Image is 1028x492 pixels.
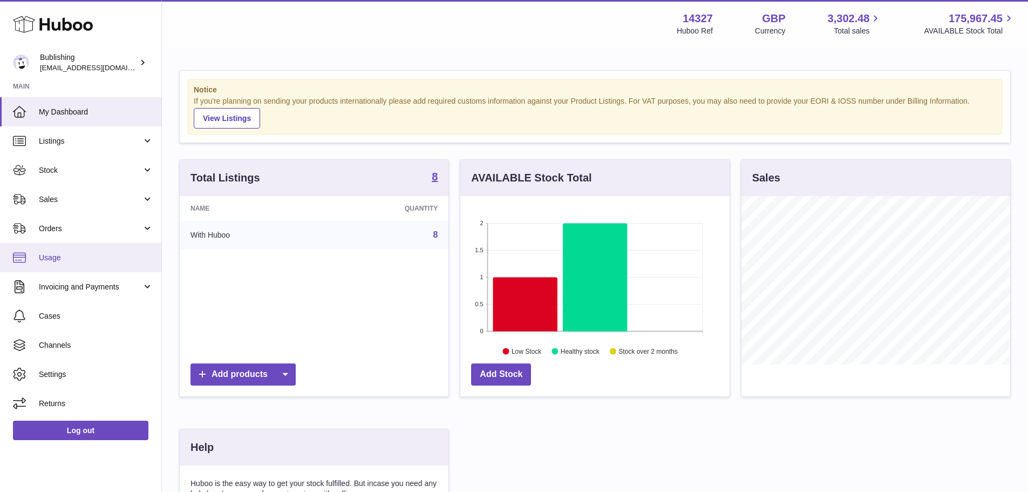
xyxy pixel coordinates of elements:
span: Total sales [834,26,882,36]
td: With Huboo [180,221,322,249]
span: Listings [39,136,142,146]
text: Stock over 2 months [619,347,678,355]
text: 2 [480,220,484,226]
a: 175,967.45 AVAILABLE Stock Total [924,11,1015,36]
a: Add products [190,363,296,386]
strong: 8 [432,171,438,182]
h3: AVAILABLE Stock Total [471,171,591,185]
a: View Listings [194,108,260,129]
span: Returns [39,399,153,409]
span: AVAILABLE Stock Total [924,26,1015,36]
span: [EMAIL_ADDRESS][DOMAIN_NAME] [40,63,159,72]
span: Channels [39,340,153,351]
a: Log out [13,421,148,440]
img: internalAdmin-14327@internal.huboo.com [13,55,29,71]
div: Huboo Ref [677,26,713,36]
span: Cases [39,311,153,321]
span: 175,967.45 [949,11,1003,26]
h3: Help [190,440,214,455]
strong: 14327 [683,11,713,26]
a: Add Stock [471,363,531,386]
span: 3,302.48 [828,11,870,26]
strong: GBP [762,11,785,26]
span: My Dashboard [39,107,153,117]
span: Usage [39,253,153,263]
text: Low Stock [512,347,542,355]
th: Name [180,196,322,221]
th: Quantity [322,196,448,221]
span: Sales [39,194,142,205]
span: Settings [39,369,153,380]
span: Orders [39,224,142,234]
text: 0 [480,328,484,334]
span: Stock [39,165,142,176]
a: 3,302.48 Total sales [828,11,882,36]
text: 1 [480,274,484,280]
h3: Sales [752,171,780,185]
a: 8 [432,171,438,184]
text: 1.5 [475,247,484,253]
strong: Notice [194,85,996,95]
a: 8 [433,230,438,239]
div: Bublishing [40,52,137,73]
div: If you're planning on sending your products internationally please add required customs informati... [194,96,996,129]
h3: Total Listings [190,171,260,185]
div: Currency [755,26,786,36]
text: Healthy stock [561,347,600,355]
span: Invoicing and Payments [39,282,142,292]
text: 0.5 [475,301,484,307]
